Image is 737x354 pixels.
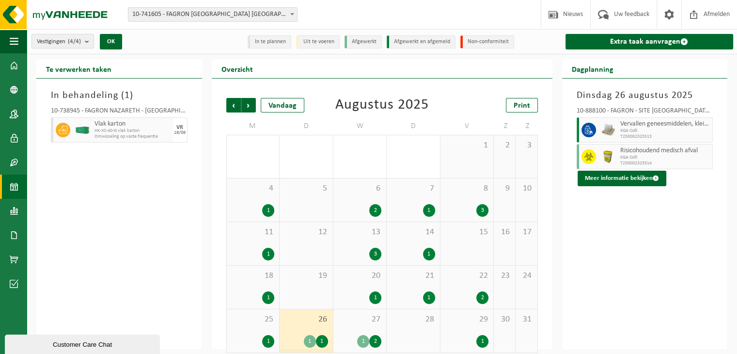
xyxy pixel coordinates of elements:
img: HK-XC-40-GN-00 [75,127,90,134]
a: Extra taak aanvragen [565,34,734,49]
span: 18 [232,271,275,281]
span: Print [514,102,530,110]
span: 4 [232,183,275,194]
h2: Te verwerken taken [36,59,121,78]
td: V [440,117,494,135]
span: KGA Colli [620,128,710,134]
div: 1 [262,291,274,304]
span: 2 [499,140,510,151]
div: 2 [369,335,381,348]
button: Vestigingen(4/4) [31,34,94,48]
div: 1 [316,335,328,348]
span: 30 [499,314,510,325]
img: LP-PA-00000-WDN-11 [601,123,615,137]
span: 9 [499,183,510,194]
span: KGA Colli [620,155,710,161]
div: Augustus 2025 [335,98,429,113]
span: Volgende [241,98,256,113]
span: 28 [392,314,435,325]
span: HK-XC-40-G vlak karton [94,128,171,134]
div: 10-888100 - FAGRON - SITE [GEOGRAPHIC_DATA] - [GEOGRAPHIC_DATA] [577,108,713,117]
span: 22 [445,271,489,281]
span: 10-741605 - FAGRON BELGIUM NV - NAZARETH [128,8,297,21]
button: Meer informatie bekijken [578,171,666,186]
span: 7 [392,183,435,194]
span: 1 [125,91,130,100]
iframe: chat widget [5,333,162,354]
div: VR [176,125,183,130]
div: 19/09 [174,130,186,135]
span: 31 [520,314,532,325]
td: M [226,117,280,135]
td: W [333,117,387,135]
span: 6 [338,183,382,194]
span: 1 [445,140,489,151]
span: 25 [232,314,275,325]
li: Afgewerkt [345,35,382,48]
span: 3 [520,140,532,151]
td: Z [494,117,516,135]
li: Afgewerkt en afgemeld [387,35,455,48]
div: 1 [357,335,369,348]
button: OK [100,34,122,49]
span: 26 [284,314,328,325]
span: T250002325513 [620,134,710,140]
span: 19 [284,271,328,281]
span: 14 [392,227,435,238]
span: Omwisseling op vaste frequentie [94,134,171,140]
span: Vorige [226,98,241,113]
span: Vestigingen [37,34,81,49]
span: 10 [520,183,532,194]
div: 2 [369,204,381,217]
span: 8 [445,183,489,194]
count: (4/4) [68,38,81,45]
span: 12 [284,227,328,238]
span: 11 [232,227,275,238]
span: 13 [338,227,382,238]
div: 1 [262,204,274,217]
li: Non-conformiteit [460,35,514,48]
div: 1 [423,248,435,260]
span: 20 [338,271,382,281]
span: Risicohoudend medisch afval [620,147,710,155]
div: 1 [262,335,274,348]
span: 5 [284,183,328,194]
h3: In behandeling ( ) [51,88,188,103]
span: 29 [445,314,489,325]
div: 3 [369,248,381,260]
div: 10-738945 - FAGRON NAZARETH - [GEOGRAPHIC_DATA] [51,108,188,117]
td: D [387,117,440,135]
span: 15 [445,227,489,238]
li: In te plannen [248,35,291,48]
div: 1 [262,248,274,260]
div: 1 [369,291,381,304]
span: Vlak karton [94,120,171,128]
span: 27 [338,314,382,325]
div: Vandaag [261,98,304,113]
li: Uit te voeren [296,35,340,48]
span: 17 [520,227,532,238]
div: 1 [423,291,435,304]
h2: Overzicht [212,59,263,78]
h3: Dinsdag 26 augustus 2025 [577,88,713,103]
span: 16 [499,227,510,238]
span: 21 [392,271,435,281]
span: 23 [499,271,510,281]
td: Z [516,117,537,135]
span: T250002325514 [620,161,710,166]
td: D [280,117,333,135]
h2: Dagplanning [562,59,623,78]
div: 1 [423,204,435,217]
div: 1 [476,335,488,348]
a: Print [506,98,538,113]
div: 3 [476,204,488,217]
span: 24 [520,271,532,281]
span: Vervallen geneesmiddelen, kleinverpakking, niet gevaarlijk (industrieel) [620,120,710,128]
img: LP-SB-00045-CRB-21 [601,149,615,164]
span: 10-741605 - FAGRON BELGIUM NV - NAZARETH [128,7,298,22]
div: 1 [304,335,316,348]
div: 2 [476,291,488,304]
